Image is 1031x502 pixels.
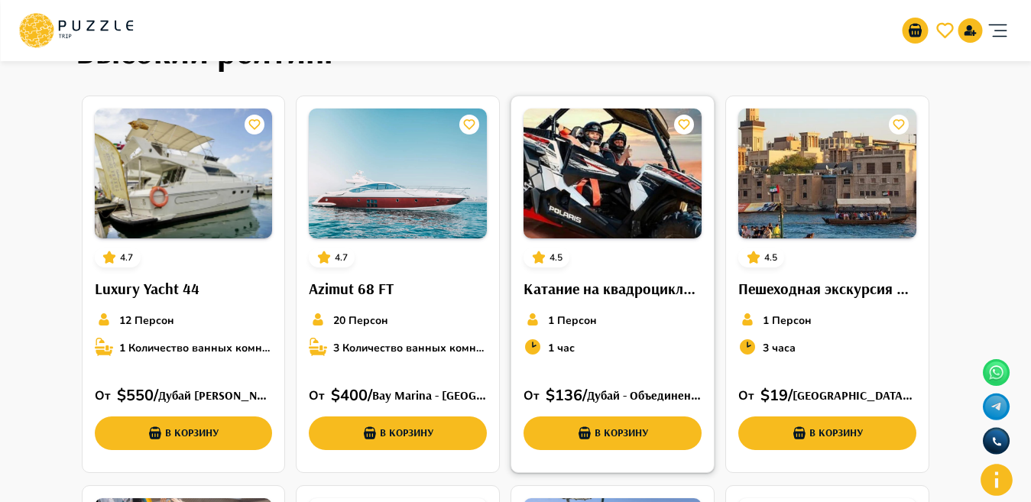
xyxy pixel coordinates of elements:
[99,247,120,268] button: card_icons
[760,384,770,407] p: $
[524,277,702,301] h6: Катание на квадроциклах с трансфером
[76,31,956,71] h1: Высокий рейтинг
[738,387,760,405] p: От
[982,6,1013,55] button: account of current user
[587,386,702,406] h6: Дубай - Объединенные Арабские Эмираты
[582,384,587,407] p: /
[126,384,154,407] p: 550
[548,340,575,356] p: 1 час
[335,251,348,264] p: 4.7
[95,277,273,301] h6: Luxury Yacht 44
[95,387,117,405] p: От
[524,387,546,405] p: От
[459,115,479,134] button: card_icons
[309,387,331,405] p: От
[902,18,928,44] button: go-to-basket-submit-button
[524,108,702,238] img: PuzzleTrip
[340,384,368,407] p: 400
[958,18,982,43] button: signup
[309,277,487,301] h6: Azimut 68 FT
[309,108,487,238] img: PuzzleTrip
[674,115,694,134] button: card_icons
[548,313,597,329] p: 1 Персон
[95,416,273,450] button: add-basket-submit-button
[372,386,487,406] h6: Bay Marina - [GEOGRAPHIC_DATA] - [GEOGRAPHIC_DATA] - [GEOGRAPHIC_DATA] - [GEOGRAPHIC_DATA] Арабск...
[524,416,702,450] button: add-basket-submit-button
[555,384,582,407] p: 136
[738,108,916,238] img: PuzzleTrip
[117,384,126,407] p: $
[368,384,372,407] p: /
[770,384,788,407] p: 19
[788,384,793,407] p: /
[120,251,133,264] p: 4.7
[119,340,273,356] p: 1 Количество ванных комнат
[119,313,174,329] p: 12 Персон
[333,313,388,329] p: 20 Персон
[738,416,916,450] button: add-basket-submit-button
[245,115,264,134] button: card_icons
[764,251,777,264] p: 4.5
[313,247,335,268] button: card_icons
[763,340,796,356] p: 3 часа
[889,115,909,134] button: card_icons
[309,416,487,450] button: add-basket-submit-button
[550,251,563,264] p: 4.5
[743,247,764,268] button: card_icons
[333,340,487,356] p: 3 Количество ванных комнат
[528,247,550,268] button: card_icons
[738,277,916,301] h6: Пешеходная экскурсия по Дубаю ([PERSON_NAME]: рынки, лодка и дегустация еды) (май - сентябрь)
[158,386,273,406] h6: Дубай [PERSON_NAME] - Объединенные Арабские Эмираты
[154,384,158,407] p: /
[95,108,273,238] img: PuzzleTrip
[932,18,958,44] button: go-to-wishlist-submit-butto
[546,384,555,407] p: $
[331,384,340,407] p: $
[793,386,916,406] h6: [GEOGRAPHIC_DATA] - [GEOGRAPHIC_DATA] [GEOGRAPHIC_DATA] 1 - [GEOGRAPHIC_DATA] - [GEOGRAPHIC_DATA]...
[763,313,812,329] p: 1 Персон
